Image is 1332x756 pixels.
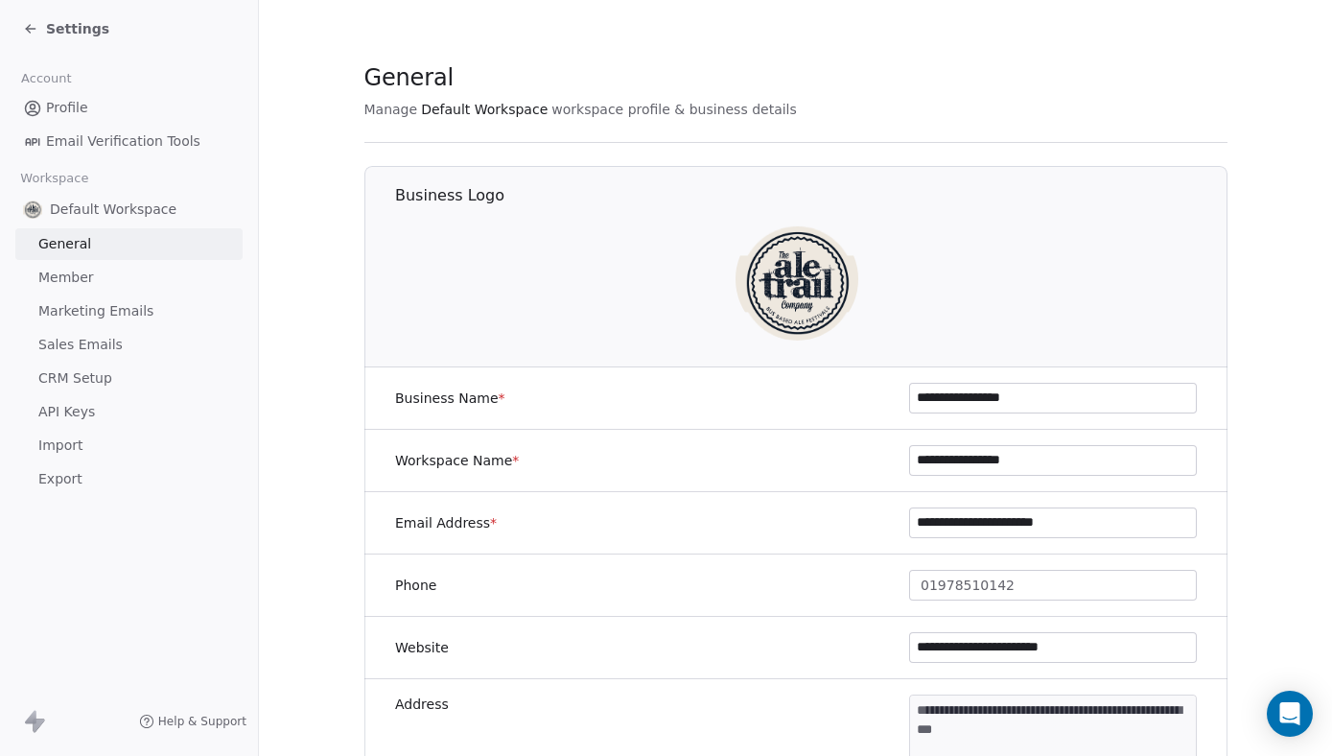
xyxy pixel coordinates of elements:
a: Sales Emails [15,329,243,361]
a: Email Verification Tools [15,126,243,157]
label: Email Address [395,513,497,532]
span: Account [12,64,80,93]
span: 01978510142 [921,576,1015,596]
span: General [38,234,91,254]
span: Help & Support [158,714,246,729]
a: Help & Support [139,714,246,729]
label: Business Name [395,389,505,408]
a: General [15,228,243,260]
label: Workspace Name [395,451,519,470]
a: API Keys [15,396,243,428]
a: Profile [15,92,243,124]
span: Export [38,469,82,489]
a: Export [15,463,243,495]
a: Settings [23,19,109,38]
span: Member [38,268,94,288]
span: workspace profile & business details [551,100,797,119]
img: realaletrail-logo.png [23,200,42,219]
span: CRM Setup [38,368,112,389]
span: Marketing Emails [38,301,153,321]
a: Import [15,430,243,461]
button: 01978510142 [909,570,1197,601]
span: Default Workspace [421,100,548,119]
img: realaletrail-logo.png [735,218,857,341]
a: Marketing Emails [15,295,243,327]
span: Workspace [12,164,97,193]
span: General [364,63,455,92]
label: Address [395,695,449,714]
a: CRM Setup [15,363,243,394]
span: API Keys [38,402,95,422]
span: Settings [46,19,109,38]
h1: Business Logo [395,185,1228,206]
span: Import [38,436,82,456]
span: Default Workspace [50,200,176,219]
a: Member [15,262,243,294]
span: Profile [46,98,88,118]
span: Manage [364,100,418,119]
label: Phone [395,576,436,595]
span: Email Verification Tools [46,131,200,152]
label: Website [395,638,449,657]
div: Open Intercom Messenger [1267,691,1313,737]
span: Sales Emails [38,335,123,355]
